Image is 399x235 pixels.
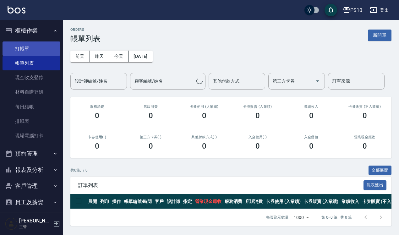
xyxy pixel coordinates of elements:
[368,32,391,38] a: 新開單
[3,210,60,227] button: 商品管理
[19,224,51,230] p: 主管
[78,135,116,139] h2: 卡券使用(-)
[111,194,123,209] th: 操作
[238,135,277,139] h2: 入金使用(-)
[363,111,367,120] h3: 0
[19,218,51,224] h5: [PERSON_NAME]
[302,194,340,209] th: 卡券販賣 (入業績)
[244,194,265,209] th: 店販消費
[340,4,365,17] button: PS10
[266,215,289,220] p: 每頁顯示數量
[70,167,88,173] p: 共 0 筆, 1 / 0
[8,6,25,14] img: Logo
[369,166,392,175] button: 全部展開
[194,194,223,209] th: 營業現金應收
[131,105,170,109] h2: 店販消費
[309,142,314,150] h3: 0
[367,4,391,16] button: 登出
[3,23,60,39] button: 櫃檯作業
[346,135,384,139] h2: 營業現金應收
[3,162,60,178] button: 報表及分析
[149,111,153,120] h3: 0
[3,114,60,128] a: 排班表
[340,194,361,209] th: 業績收入
[182,194,194,209] th: 指定
[202,142,206,150] h3: 0
[3,41,60,56] a: 打帳單
[3,70,60,85] a: 現金收支登錄
[5,217,18,230] img: Person
[363,182,387,188] a: 報表匯出
[3,100,60,114] a: 每日結帳
[255,142,260,150] h3: 0
[185,105,223,109] h2: 卡券使用 (入業績)
[292,105,330,109] h2: 業績收入
[346,105,384,109] h2: 卡券販賣 (不入業績)
[3,56,60,70] a: 帳單列表
[202,111,206,120] h3: 0
[3,145,60,162] button: 預約管理
[3,85,60,99] a: 材料自購登錄
[131,135,170,139] h2: 第三方卡券(-)
[153,194,165,209] th: 客戶
[149,142,153,150] h3: 0
[291,209,311,226] div: 1000
[3,178,60,194] button: 客戶管理
[70,51,90,62] button: 前天
[70,28,101,32] h2: ORDERS
[128,51,152,62] button: [DATE]
[325,4,337,16] button: save
[223,194,244,209] th: 服務消費
[78,105,116,109] h3: 服務消費
[123,194,154,209] th: 帳單編號/時間
[165,194,182,209] th: 設計師
[3,194,60,210] button: 員工及薪資
[99,194,111,209] th: 列印
[185,135,223,139] h2: 其他付款方式(-)
[87,194,99,209] th: 展開
[368,30,391,41] button: 新開單
[70,34,101,43] h3: 帳單列表
[3,128,60,143] a: 現場電腦打卡
[238,105,277,109] h2: 卡券販賣 (入業績)
[313,76,323,86] button: Open
[363,180,387,190] button: 報表匯出
[309,111,314,120] h3: 0
[321,215,352,220] p: 第 0–0 筆 共 0 筆
[90,51,109,62] button: 昨天
[78,182,363,189] span: 訂單列表
[292,135,330,139] h2: 入金儲值
[264,194,302,209] th: 卡券使用 (入業績)
[350,6,362,14] div: PS10
[109,51,129,62] button: 今天
[363,142,367,150] h3: 0
[95,111,99,120] h3: 0
[255,111,260,120] h3: 0
[95,142,99,150] h3: 0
